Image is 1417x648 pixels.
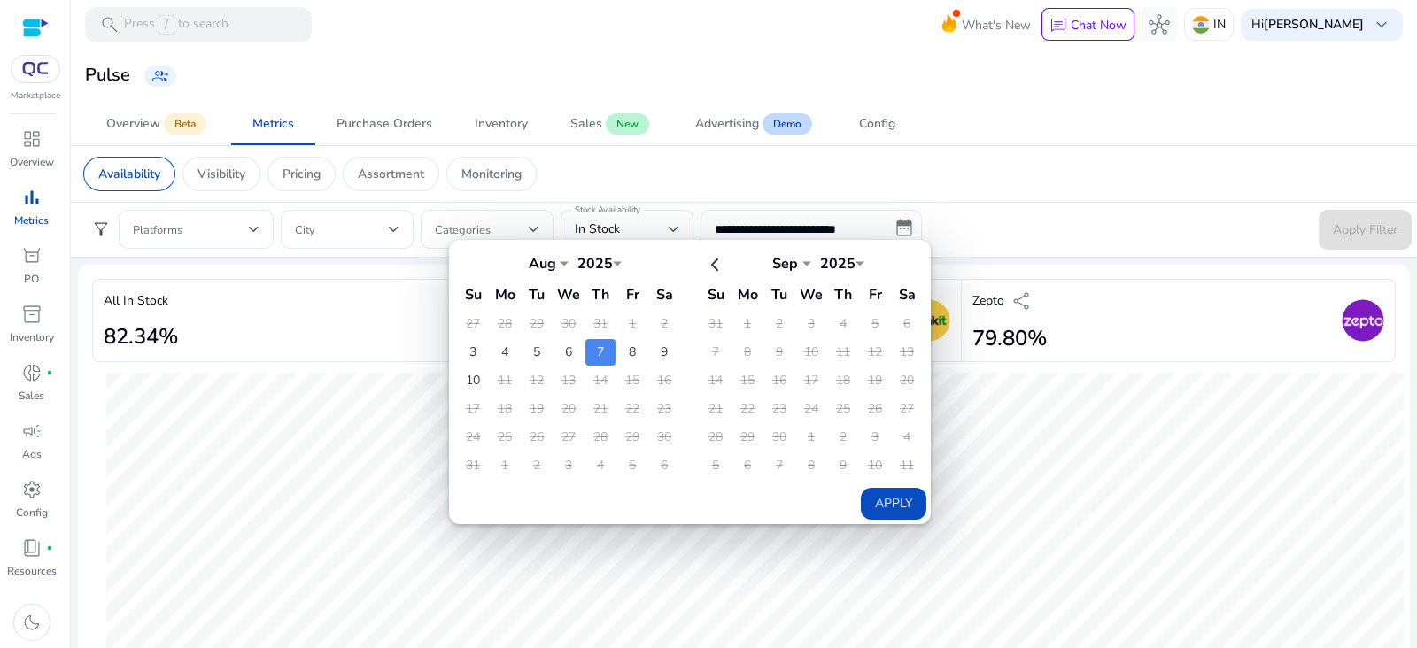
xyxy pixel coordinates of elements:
span: inventory_2 [21,304,43,325]
span: fiber_manual_record [46,369,53,376]
img: in.svg [1192,16,1210,34]
span: What's New [962,10,1031,41]
a: group_add [144,66,176,87]
span: Demo [763,113,812,135]
div: Config [859,118,895,130]
p: Visibility [197,165,245,183]
p: Resources [7,563,57,579]
p: Chat Now [1071,17,1127,34]
b: [PERSON_NAME] [1264,16,1364,33]
span: New [606,113,649,135]
p: Sales [19,388,44,404]
mat-label: Stock Availability [575,204,640,216]
p: Hi [1251,19,1364,31]
p: Assortment [358,165,424,183]
span: share [1011,290,1033,312]
span: search [99,14,120,35]
span: orders [21,245,43,266]
div: 2025 [569,254,622,274]
h2: 82.34% [104,324,178,350]
div: Inventory [475,118,528,130]
div: Purchase Orders [337,118,432,130]
div: 2025 [811,254,864,274]
div: Metrics [252,118,294,130]
h3: Pulse [85,65,130,86]
span: donut_small [21,362,43,383]
p: Press to search [124,15,228,35]
p: Overview [10,154,54,170]
div: Overview [106,118,160,130]
span: bar_chart [21,187,43,208]
p: Monitoring [461,165,522,183]
div: Sep [758,254,811,274]
span: / [159,15,174,35]
span: chat [1049,17,1067,35]
img: QC-logo.svg [19,62,51,76]
button: Apply [861,488,926,520]
button: chatChat Now [1041,8,1134,42]
span: In Stock [575,220,620,237]
span: campaign [21,420,43,442]
span: book_4 [21,537,43,559]
div: Aug [515,254,569,274]
p: PO [24,271,39,287]
span: settings [21,479,43,500]
p: Zepto [972,291,1004,310]
p: Pricing [283,165,321,183]
span: Beta [164,113,206,135]
div: Advertising [695,118,759,130]
p: Inventory [10,329,54,345]
p: All In Stock [104,291,168,310]
p: Availability [98,165,160,183]
button: hub [1142,7,1177,42]
p: Ads [22,446,42,462]
span: filter_alt [90,219,112,240]
span: dark_mode [21,612,43,633]
p: IN [1213,9,1226,40]
p: Config [16,505,48,521]
span: hub [1149,14,1170,35]
span: fiber_manual_record [46,544,53,552]
span: dashboard [21,128,43,150]
span: group_add [151,67,169,85]
h2: 79.80% [972,326,1047,351]
div: Sales [570,118,602,130]
p: Marketplace [11,89,60,103]
span: keyboard_arrow_down [1371,14,1392,35]
p: Metrics [14,212,49,228]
